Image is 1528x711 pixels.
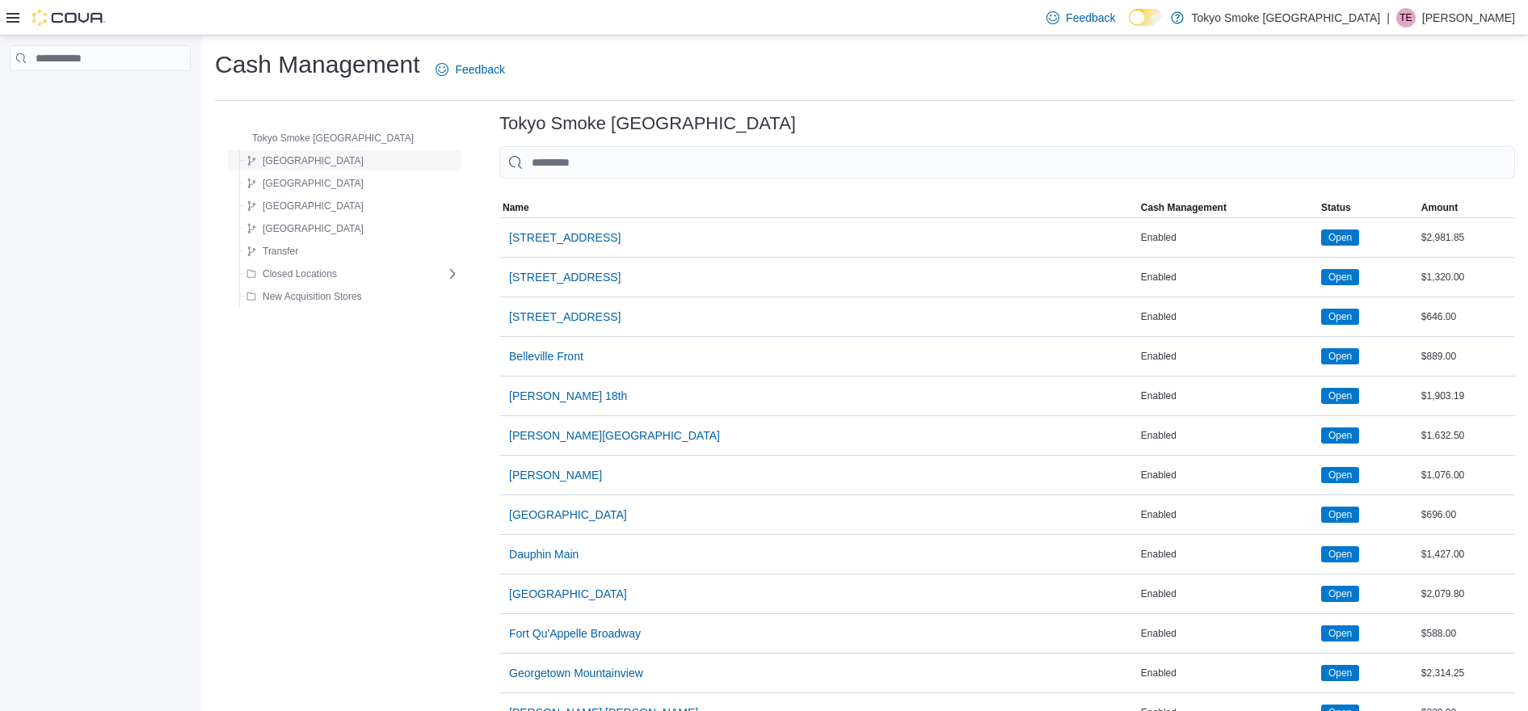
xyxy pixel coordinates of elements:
[1138,663,1318,683] div: Enabled
[1192,8,1381,27] p: Tokyo Smoke [GEOGRAPHIC_DATA]
[1321,507,1359,523] span: Open
[1418,545,1515,564] div: $1,427.00
[1321,229,1359,246] span: Open
[240,264,343,284] button: Closed Locations
[240,151,370,170] button: [GEOGRAPHIC_DATA]
[509,546,579,562] span: Dauphin Main
[1418,505,1515,524] div: $696.00
[1328,428,1352,443] span: Open
[1387,8,1390,27] p: |
[1138,267,1318,287] div: Enabled
[1328,507,1352,522] span: Open
[263,177,364,190] span: [GEOGRAPHIC_DATA]
[509,348,583,364] span: Belleville Front
[1321,388,1359,404] span: Open
[1138,465,1318,485] div: Enabled
[503,221,627,254] button: [STREET_ADDRESS]
[1129,26,1130,27] span: Dark Mode
[499,198,1138,217] button: Name
[499,146,1515,179] input: This is a search bar. As you type, the results lower in the page will automatically filter.
[1418,663,1515,683] div: $2,314.25
[1418,228,1515,247] div: $2,981.85
[503,617,647,650] button: Fort Qu'Appelle Broadway
[240,174,370,193] button: [GEOGRAPHIC_DATA]
[263,154,364,167] span: [GEOGRAPHIC_DATA]
[503,538,585,570] button: Dauphin Main
[1141,201,1227,214] span: Cash Management
[509,388,627,404] span: [PERSON_NAME] 18th
[1321,201,1351,214] span: Status
[1138,505,1318,524] div: Enabled
[1328,230,1352,245] span: Open
[1418,386,1515,406] div: $1,903.19
[503,261,627,293] button: [STREET_ADDRESS]
[509,467,602,483] span: [PERSON_NAME]
[509,586,627,602] span: [GEOGRAPHIC_DATA]
[1138,624,1318,643] div: Enabled
[32,10,105,26] img: Cova
[1418,347,1515,366] div: $889.00
[1321,309,1359,325] span: Open
[1396,8,1416,27] div: Taylor Erskine
[1321,625,1359,642] span: Open
[509,309,621,325] span: [STREET_ADDRESS]
[1321,546,1359,562] span: Open
[509,269,621,285] span: [STREET_ADDRESS]
[263,267,337,280] span: Closed Locations
[503,578,634,610] button: [GEOGRAPHIC_DATA]
[1418,426,1515,445] div: $1,632.50
[1318,198,1418,217] button: Status
[429,53,511,86] a: Feedback
[509,625,641,642] span: Fort Qu'Appelle Broadway
[503,499,634,531] button: [GEOGRAPHIC_DATA]
[509,427,720,444] span: [PERSON_NAME][GEOGRAPHIC_DATA]
[503,459,608,491] button: [PERSON_NAME]
[1418,465,1515,485] div: $1,076.00
[240,219,370,238] button: [GEOGRAPHIC_DATA]
[1138,545,1318,564] div: Enabled
[1328,389,1352,403] span: Open
[1328,626,1352,641] span: Open
[1328,468,1352,482] span: Open
[263,200,364,212] span: [GEOGRAPHIC_DATA]
[1328,547,1352,562] span: Open
[509,665,643,681] span: Georgetown Mountainview
[1321,269,1359,285] span: Open
[240,196,370,216] button: [GEOGRAPHIC_DATA]
[1321,665,1359,681] span: Open
[1418,267,1515,287] div: $1,320.00
[1418,624,1515,643] div: $588.00
[509,229,621,246] span: [STREET_ADDRESS]
[503,657,650,689] button: Georgetown Mountainview
[1066,10,1115,26] span: Feedback
[1138,386,1318,406] div: Enabled
[1418,584,1515,604] div: $2,079.80
[1328,666,1352,680] span: Open
[509,507,627,523] span: [GEOGRAPHIC_DATA]
[455,61,504,78] span: Feedback
[10,74,191,113] nav: Complex example
[1129,9,1163,26] input: Dark Mode
[1328,309,1352,324] span: Open
[263,245,298,258] span: Transfer
[1422,8,1515,27] p: [PERSON_NAME]
[1138,584,1318,604] div: Enabled
[1138,228,1318,247] div: Enabled
[229,128,420,148] button: Tokyo Smoke [GEOGRAPHIC_DATA]
[503,380,634,412] button: [PERSON_NAME] 18th
[503,419,726,452] button: [PERSON_NAME][GEOGRAPHIC_DATA]
[240,287,368,306] button: New Acquisition Stores
[240,242,305,261] button: Transfer
[263,222,364,235] span: [GEOGRAPHIC_DATA]
[1138,198,1318,217] button: Cash Management
[503,201,529,214] span: Name
[503,301,627,333] button: [STREET_ADDRESS]
[252,132,414,145] span: Tokyo Smoke [GEOGRAPHIC_DATA]
[1328,349,1352,364] span: Open
[1138,347,1318,366] div: Enabled
[1321,467,1359,483] span: Open
[1418,198,1515,217] button: Amount
[215,48,419,81] h1: Cash Management
[1138,426,1318,445] div: Enabled
[263,290,362,303] span: New Acquisition Stores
